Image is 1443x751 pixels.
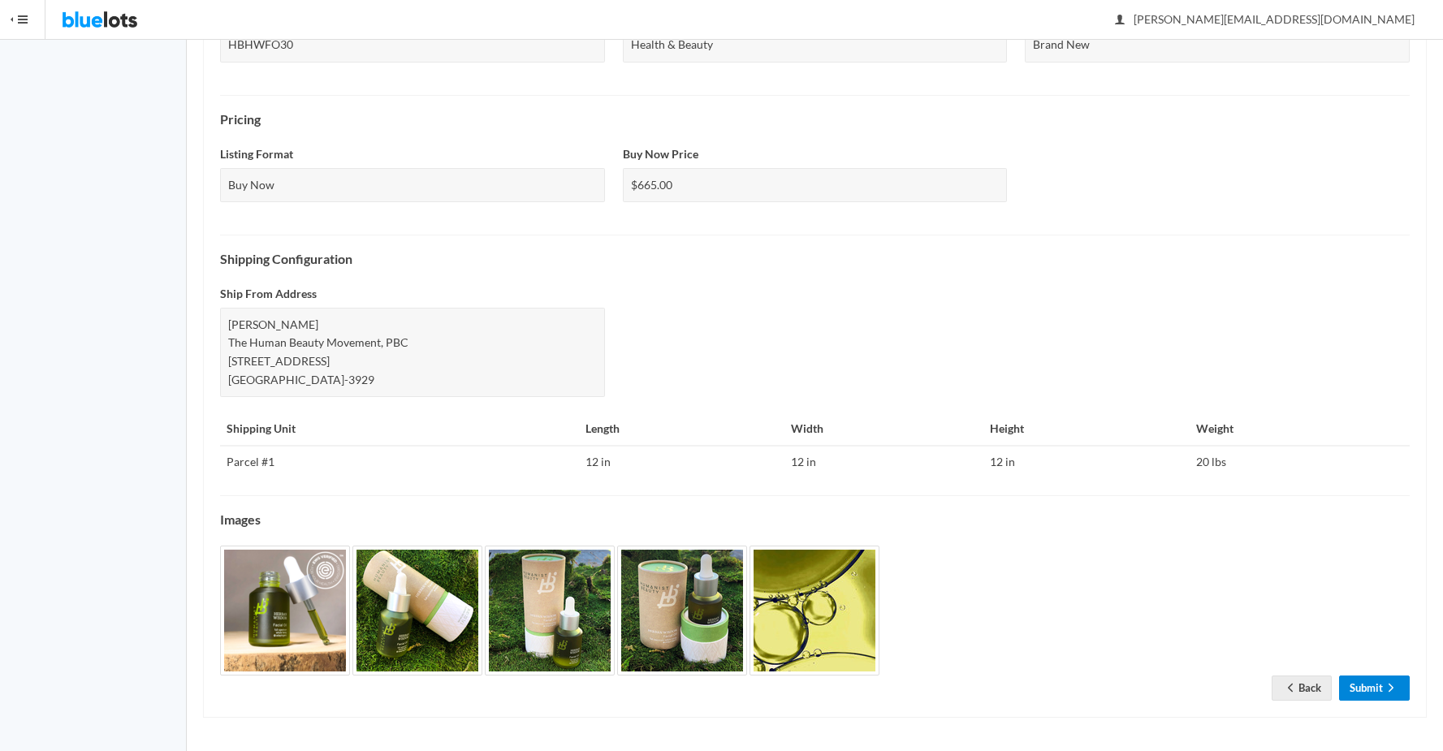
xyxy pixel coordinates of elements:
span: [PERSON_NAME][EMAIL_ADDRESS][DOMAIN_NAME] [1116,12,1415,26]
img: 3175d680-0dab-4a77-978b-82323bc65690-1711567971.jpg [352,546,482,675]
a: Submitarrow forward [1339,675,1410,701]
div: Buy Now [220,168,605,203]
label: Buy Now Price [623,145,698,164]
th: Length [579,413,785,446]
td: 20 lbs [1190,446,1410,478]
ion-icon: arrow forward [1383,681,1399,697]
div: [PERSON_NAME] The Human Beauty Movement, PBC [STREET_ADDRESS] [GEOGRAPHIC_DATA]-3929 [220,308,605,397]
img: 86d08664-d781-45fd-bda8-168b891b642a-1711567974.jpg [617,546,747,675]
a: arrow backBack [1272,675,1332,701]
h4: Pricing [220,112,1410,127]
th: Height [983,413,1190,446]
h4: Images [220,512,1410,527]
td: Parcel #1 [220,446,579,478]
label: Listing Format [220,145,293,164]
img: 7786453b-77ec-49dc-8eef-31fb9d6fbff6-1711567972.jpg [485,546,615,675]
img: 8d010f2d-8b92-4f6e-b802-b7dc11059972-1711567970.png [220,546,350,675]
td: 12 in [983,446,1190,478]
td: 12 in [784,446,983,478]
img: d231caac-55d1-4bab-bd84-7d80c4186c14-1711567975.jpg [750,546,879,675]
ion-icon: person [1112,13,1128,28]
div: $665.00 [623,168,1008,203]
h4: Shipping Configuration [220,252,1410,266]
th: Width [784,413,983,446]
div: Brand New [1025,28,1410,63]
div: Health & Beauty [623,28,1008,63]
th: Shipping Unit [220,413,579,446]
ion-icon: arrow back [1282,681,1298,697]
div: HBHWFO30 [220,28,605,63]
th: Weight [1190,413,1410,446]
label: Ship From Address [220,285,317,304]
td: 12 in [579,446,785,478]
